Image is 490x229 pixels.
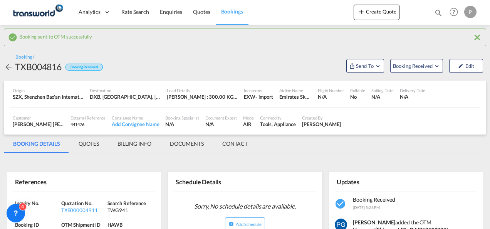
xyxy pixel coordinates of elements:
div: N/A [318,93,344,100]
div: Origin [13,88,84,93]
span: HAWB [107,222,123,228]
span: Inquiry No. [15,200,39,206]
div: SZX, Shenzhen Bao'an International, Shenzhen, China, Greater China & Far East Asia, Asia Pacific [13,93,84,100]
div: Load Details [167,88,238,93]
div: N/A [15,207,59,214]
span: Booking ID [15,222,39,228]
md-icon: icon-checkbox-marked-circle [335,198,347,210]
div: [PERSON_NAME] : 300.00 KG | Volumetric Wt : 300.00 KG | Chargeable Wt : 300.00 KG [167,93,238,100]
div: icon-magnify [434,8,443,20]
div: Booking Specialist [165,115,199,121]
span: OTM Shipment ID [61,222,101,228]
md-tab-item: QUOTES [69,135,108,153]
div: TWG941 [107,207,152,214]
div: No [350,93,365,100]
div: icon-arrow-left [4,61,15,73]
div: Tools, Appliance [260,121,296,128]
md-icon: icon-pencil [458,63,463,69]
span: Send To [355,62,374,70]
md-tab-item: CONTACT [213,135,257,153]
div: Commodity [260,115,296,121]
div: Booking Received [65,64,102,71]
span: Search Reference [107,200,146,206]
div: P [464,6,477,18]
div: External Reference [70,115,106,121]
span: Analytics [79,8,101,16]
span: 441476 [70,122,84,127]
div: Help [447,5,464,19]
div: Document Expert [205,115,237,121]
span: Booking Received [353,196,395,203]
div: TXB000004911 [61,207,106,214]
span: Booking sent to OTM successfully [19,32,92,40]
md-tab-item: BILLING INFO [108,135,161,153]
div: AIR [243,121,254,128]
span: Enquiries [160,8,182,15]
span: [DATE] 5:26 PM [353,205,380,210]
md-icon: icon-arrow-left [4,62,13,72]
span: Booking Received [393,62,433,70]
div: Flight Number [318,88,344,93]
div: Pradhesh Gautham [302,121,341,128]
md-icon: icon-plus 400-fg [357,7,366,16]
md-tab-item: BOOKING DETAILS [4,135,69,153]
span: Quotes [193,8,210,15]
div: EXW [244,93,255,100]
div: Destination [90,88,161,93]
span: Add Schedule [236,222,261,227]
md-icon: icon-close [473,33,482,42]
span: Help [447,5,460,19]
span: Sorry, No schedule details are available. [191,199,299,214]
div: Incoterms [244,88,273,93]
div: Rollable [350,88,365,93]
div: N/A [371,93,394,100]
div: N/A [205,121,237,128]
md-tab-item: DOCUMENTS [161,135,213,153]
button: icon-plus 400-fgCreate Quote [354,5,399,20]
div: Delivery Date [400,88,426,93]
div: References [13,175,83,188]
div: [PERSON_NAME] [PERSON_NAME] [13,121,64,128]
div: Sailing Date [371,88,394,93]
img: f753ae806dec11f0841701cdfdf085c0.png [12,3,64,21]
span: Quotation No. [61,200,92,206]
div: Booking / [15,54,34,61]
span: Bookings [221,8,243,15]
div: N/A [400,93,426,100]
div: - import [255,93,273,100]
div: Updates [335,175,404,188]
span: Rate Search [121,8,149,15]
div: Emirates SkyCargo [279,93,312,100]
div: Schedule Details [174,175,243,188]
div: N/A [165,121,199,128]
md-icon: icon-magnify [434,8,443,17]
md-pagination-wrapper: Use the left and right arrow keys to navigate between tabs [4,135,257,153]
div: Airline Name [279,88,312,93]
div: Customer [13,115,64,121]
div: Consignee Name [112,115,159,121]
md-icon: icon-checkbox-marked-circle [8,33,17,42]
button: icon-pencilEdit [449,59,483,73]
button: Open demo menu [390,59,443,73]
md-icon: icon-plus-circle [228,221,234,227]
strong: [PERSON_NAME] [353,219,396,226]
div: Add Consignee Name [112,121,159,128]
button: Open demo menu [346,59,384,73]
div: DXB, Dubai International, Dubai, United Arab Emirates, Middle East, Middle East [90,93,161,100]
div: TXB004816 [15,61,62,73]
div: Mode [243,115,254,121]
div: Created By [302,115,341,121]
